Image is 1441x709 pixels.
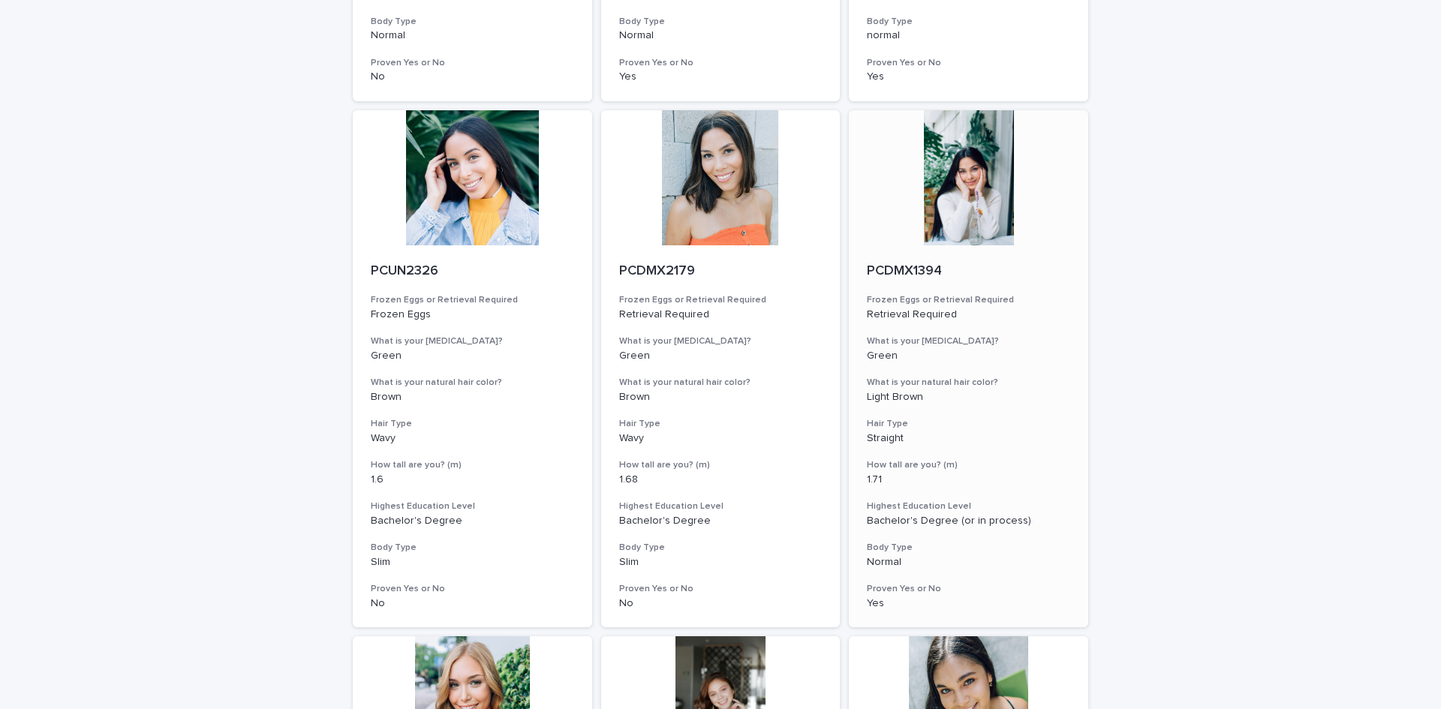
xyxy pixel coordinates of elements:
h3: Proven Yes or No [619,583,823,595]
h3: How tall are you? (m) [371,459,574,471]
h3: How tall are you? (m) [619,459,823,471]
h3: Proven Yes or No [619,57,823,69]
h3: How tall are you? (m) [867,459,1070,471]
h3: Highest Education Level [619,500,823,512]
p: Yes [867,71,1070,83]
p: Normal [867,556,1070,569]
p: No [619,597,823,610]
h3: Hair Type [619,418,823,430]
p: Yes [619,71,823,83]
h3: What is your natural hair color? [867,377,1070,389]
p: 1.71 [867,473,1070,486]
h3: Frozen Eggs or Retrieval Required [867,294,1070,306]
p: Green [371,350,574,362]
p: Retrieval Required [867,308,1070,321]
p: Normal [619,29,823,42]
p: Retrieval Required [619,308,823,321]
h3: Hair Type [867,418,1070,430]
a: PCDMX1394Frozen Eggs or Retrieval RequiredRetrieval RequiredWhat is your [MEDICAL_DATA]?GreenWhat... [849,110,1088,628]
p: Wavy [619,432,823,445]
h3: Body Type [867,16,1070,28]
h3: Frozen Eggs or Retrieval Required [371,294,574,306]
p: Normal [371,29,574,42]
h3: Proven Yes or No [867,57,1070,69]
h3: Frozen Eggs or Retrieval Required [619,294,823,306]
h3: What is your natural hair color? [619,377,823,389]
p: PCDMX1394 [867,263,1070,280]
p: PCDMX2179 [619,263,823,280]
h3: Body Type [371,542,574,554]
h3: Highest Education Level [867,500,1070,512]
h3: Body Type [867,542,1070,554]
h3: Body Type [619,542,823,554]
h3: Proven Yes or No [867,583,1070,595]
h3: Proven Yes or No [371,57,574,69]
p: Yes [867,597,1070,610]
p: normal [867,29,1070,42]
h3: Hair Type [371,418,574,430]
p: Slim [371,556,574,569]
h3: What is your [MEDICAL_DATA]? [867,335,1070,347]
p: Brown [371,391,574,404]
p: Bachelor's Degree [619,515,823,527]
p: PCUN2326 [371,263,574,280]
h3: Highest Education Level [371,500,574,512]
a: PCDMX2179Frozen Eggs or Retrieval RequiredRetrieval RequiredWhat is your [MEDICAL_DATA]?GreenWhat... [601,110,841,628]
p: Frozen Eggs [371,308,574,321]
p: No [371,71,574,83]
p: Wavy [371,432,574,445]
p: Light Brown [867,391,1070,404]
p: Brown [619,391,823,404]
p: Green [867,350,1070,362]
h3: What is your natural hair color? [371,377,574,389]
a: PCUN2326Frozen Eggs or Retrieval RequiredFrozen EggsWhat is your [MEDICAL_DATA]?GreenWhat is your... [353,110,592,628]
h3: Proven Yes or No [371,583,574,595]
p: Straight [867,432,1070,445]
h3: Body Type [371,16,574,28]
p: Bachelor's Degree (or in process) [867,515,1070,527]
p: Green [619,350,823,362]
h3: What is your [MEDICAL_DATA]? [371,335,574,347]
p: Bachelor's Degree [371,515,574,527]
p: No [371,597,574,610]
p: 1.6 [371,473,574,486]
h3: Body Type [619,16,823,28]
p: 1.68 [619,473,823,486]
p: Slim [619,556,823,569]
h3: What is your [MEDICAL_DATA]? [619,335,823,347]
